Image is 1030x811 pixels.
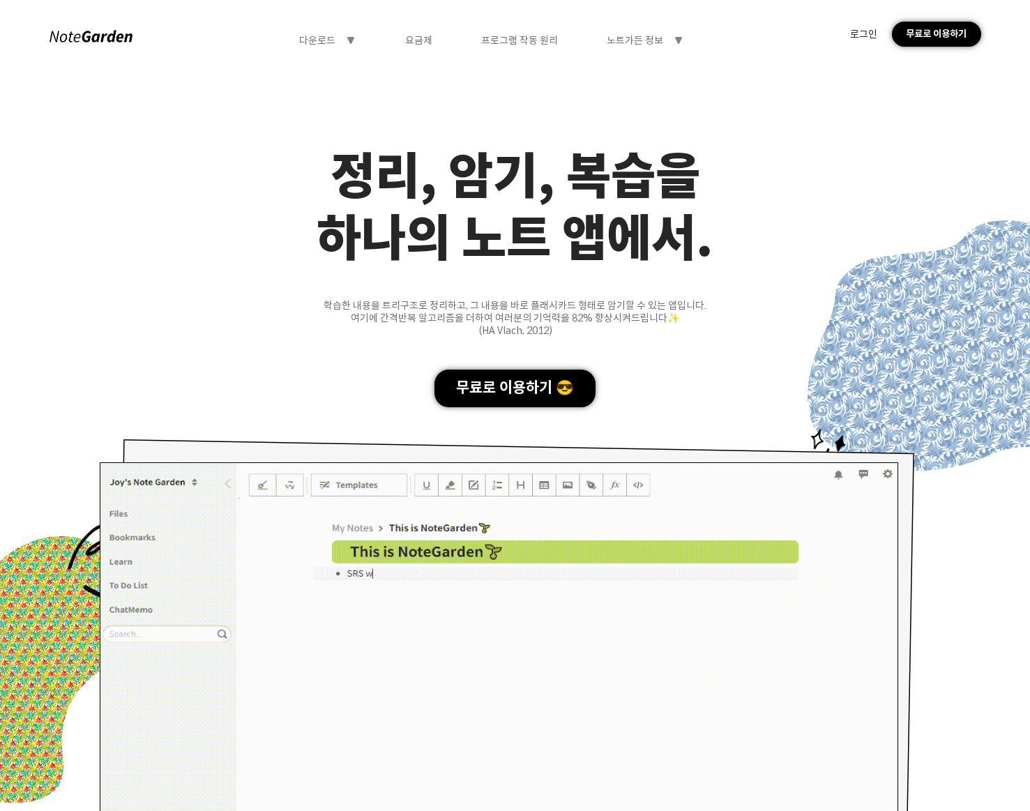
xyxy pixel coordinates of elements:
div: 노트가든 정보 [607,34,663,47]
div: 무료로 이용하기 😎 [434,370,596,407]
div: 다운로드 [299,34,335,47]
div: 요금제 [405,34,432,47]
div: 로그인 [850,28,877,40]
div: 프로그램 작동 원리 [481,34,558,47]
div: 무료로 이용하기 [892,22,981,47]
